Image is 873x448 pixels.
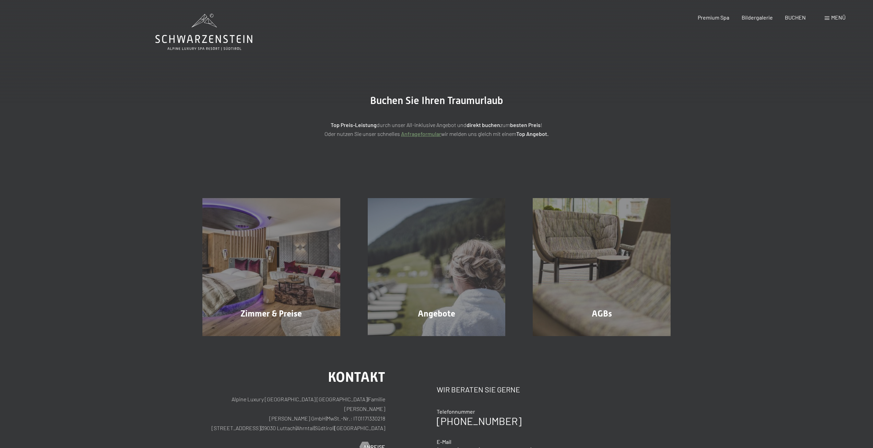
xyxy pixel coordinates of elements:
span: | [326,415,327,422]
span: Wir beraten Sie gerne [437,385,520,394]
a: Buchung AGBs [519,198,684,336]
span: AGBs [592,309,612,319]
a: Buchung Angebote [354,198,519,336]
a: Bildergalerie [742,14,773,21]
span: Telefonnummer [437,408,475,415]
a: BUCHEN [785,14,806,21]
p: Alpine Luxury [GEOGRAPHIC_DATA] [GEOGRAPHIC_DATA] Familie [PERSON_NAME] [PERSON_NAME] GmbH MwSt.-... [202,394,385,433]
strong: Top Preis-Leistung [331,122,377,128]
a: Anfrageformular [401,130,441,137]
span: Zimmer & Preise [240,309,302,319]
a: Premium Spa [698,14,729,21]
span: | [314,425,315,431]
span: | [334,425,334,431]
span: Menü [831,14,846,21]
span: | [367,396,368,402]
span: Buchen Sie Ihren Traumurlaub [370,94,503,106]
strong: besten Preis [510,122,541,128]
span: E-Mail [437,438,451,445]
span: Angebote [418,309,455,319]
a: [PHONE_NUMBER] [437,415,521,427]
p: durch unser All-inklusive Angebot und zum ! Oder nutzen Sie unser schnelles wir melden uns gleich... [265,120,608,138]
span: Kontakt [328,369,385,385]
strong: direkt buchen [467,122,500,128]
strong: Top Angebot. [516,130,548,137]
a: Buchung Zimmer & Preise [189,198,354,336]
